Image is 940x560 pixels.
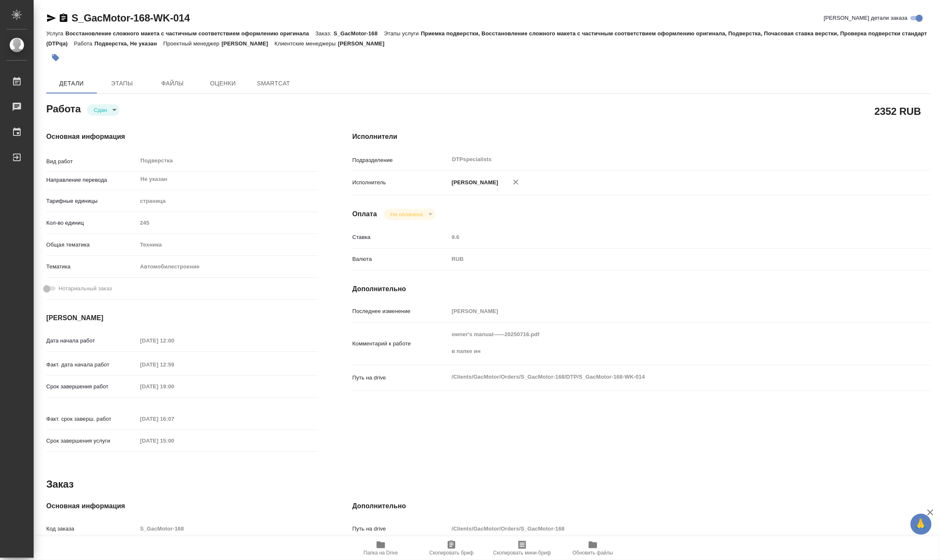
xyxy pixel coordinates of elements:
span: Детали [51,78,92,89]
input: Пустое поле [137,334,211,347]
p: Тематика [46,263,137,271]
p: Дата начала работ [46,337,137,345]
h4: Исполнители [352,132,931,142]
p: Восстановление сложного макета с частичным соответствием оформлению оригинала [65,30,315,37]
input: Пустое поле [137,380,211,393]
div: страница [137,194,319,208]
button: Скопировать ссылку для ЯМессенджера [46,13,56,23]
button: Сдан [91,106,109,114]
h2: Работа [46,101,81,116]
span: Папка на Drive [364,550,398,556]
button: Обновить файлы [558,536,628,560]
span: Нотариальный заказ [58,284,112,293]
span: Файлы [152,78,193,89]
input: Пустое поле [137,435,211,447]
button: Скопировать мини-бриф [487,536,558,560]
span: Скопировать мини-бриф [493,550,551,556]
h4: Оплата [352,209,377,219]
div: Сдан [87,104,119,116]
h4: Основная информация [46,132,319,142]
button: Добавить тэг [46,48,65,67]
input: Пустое поле [137,413,211,425]
p: Подразделение [352,156,449,165]
input: Пустое поле [449,231,882,243]
span: Обновить файлы [573,550,613,556]
p: Заказ: [316,30,334,37]
p: Работа [74,40,95,47]
p: Тарифные единицы [46,197,137,205]
p: Этапы услуги [384,30,421,37]
p: [PERSON_NAME] [221,40,274,47]
div: Автомобилестроение [137,260,319,274]
button: Не оплачена [388,211,425,218]
p: Факт. срок заверш. работ [46,415,137,423]
a: S_GacMotor-168-WK-014 [72,12,190,24]
p: Вид работ [46,157,137,166]
p: Направление перевода [46,176,137,184]
input: Пустое поле [449,523,882,535]
p: Общая тематика [46,241,137,249]
button: Скопировать бриф [416,536,487,560]
p: S_GacMotor-168 [334,30,384,37]
button: 🙏 [911,514,932,535]
span: Скопировать бриф [429,550,473,556]
button: Скопировать ссылку [58,13,69,23]
input: Пустое поле [137,217,319,229]
div: Техника [137,238,319,252]
div: RUB [449,252,882,266]
h2: Заказ [46,478,74,491]
p: Услуга [46,30,65,37]
p: Код заказа [46,525,137,533]
p: Валюта [352,255,449,263]
textarea: owner's manual——20250716.pdf в папке ин [449,327,882,358]
p: [PERSON_NAME] [449,178,498,187]
h4: Дополнительно [352,284,931,294]
p: Ставка [352,233,449,242]
button: Удалить исполнителя [507,173,525,191]
p: Срок завершения услуги [46,437,137,445]
textarea: /Clients/GacMotor/Orders/S_GacMotor-168/DTP/S_GacMotor-168-WK-014 [449,370,882,384]
h4: Дополнительно [352,501,931,511]
button: Папка на Drive [345,536,416,560]
p: Комментарий к работе [352,340,449,348]
p: Кол-во единиц [46,219,137,227]
span: 🙏 [914,515,928,533]
p: Путь на drive [352,374,449,382]
input: Пустое поле [449,305,882,317]
p: Путь на drive [352,525,449,533]
span: Оценки [203,78,243,89]
p: Приемка подверстки, Восстановление сложного макета с частичным соответствием оформлению оригинала... [46,30,927,47]
h2: 2352 RUB [875,104,921,118]
div: Сдан [384,209,435,220]
p: Срок завершения работ [46,382,137,391]
span: [PERSON_NAME] детали заказа [824,14,908,22]
span: SmartCat [253,78,294,89]
p: [PERSON_NAME] [338,40,391,47]
h4: Основная информация [46,501,319,511]
p: Факт. дата начала работ [46,361,137,369]
input: Пустое поле [137,523,319,535]
p: Подверстка, Не указан [94,40,163,47]
p: Проектный менеджер [163,40,221,47]
span: Этапы [102,78,142,89]
p: Клиентские менеджеры [274,40,338,47]
p: Исполнитель [352,178,449,187]
input: Пустое поле [137,358,211,371]
h4: [PERSON_NAME] [46,313,319,323]
p: Последнее изменение [352,307,449,316]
